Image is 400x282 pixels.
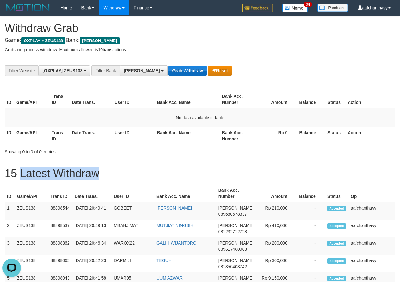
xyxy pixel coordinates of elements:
[5,237,14,255] td: 3
[348,237,395,255] td: aafchanthavy
[21,37,65,44] span: OXPLAY > ZEUS138
[256,255,297,272] td: Rp 300,000
[5,220,14,237] td: 2
[327,276,346,281] span: Accepted
[218,229,247,234] span: Copy 081232712728 to clipboard
[14,255,48,272] td: ZEUS138
[120,65,167,76] button: [PERSON_NAME]
[348,220,395,237] td: aafchanthavy
[48,220,72,237] td: 88898537
[5,127,14,144] th: ID
[98,47,103,52] strong: 10
[91,65,120,76] div: Filter Bank
[348,255,395,272] td: aafchanthavy
[14,127,49,144] th: Game/API
[327,258,346,264] span: Accepted
[297,185,325,202] th: Balance
[14,237,48,255] td: ZEUS138
[348,202,395,220] td: aafchanthavy
[156,276,183,280] a: UUM AZWAR
[256,185,297,202] th: Amount
[5,108,395,127] td: No data available in table
[218,212,247,217] span: Copy 089680578337 to clipboard
[48,202,72,220] td: 88898544
[5,185,14,202] th: ID
[327,241,346,246] span: Accepted
[218,264,247,269] span: Copy 081350403742 to clipboard
[208,66,232,76] button: Reset
[218,247,247,252] span: Copy 089617460963 to clipboard
[154,185,216,202] th: Bank Acc. Name
[218,276,254,280] span: [PERSON_NAME]
[220,127,255,144] th: Bank Acc. Number
[48,237,72,255] td: 88898362
[111,202,154,220] td: GOBEET
[5,146,162,155] div: Showing 0 to 0 of 0 entries
[72,220,111,237] td: [DATE] 20:49:13
[72,185,111,202] th: Date Trans.
[48,255,72,272] td: 88898065
[220,91,255,108] th: Bank Acc. Number
[155,91,220,108] th: Bank Acc. Name
[5,167,395,180] h1: 15 Latest Withdraw
[168,66,206,76] button: Grab Withdraw
[325,127,345,144] th: Status
[297,255,325,272] td: -
[112,91,154,108] th: User ID
[49,91,69,108] th: Trans ID
[72,237,111,255] td: [DATE] 20:46:34
[2,2,21,21] button: Open LiveChat chat widget
[5,3,51,12] img: MOTION_logo.png
[256,237,297,255] td: Rp 200,000
[14,185,48,202] th: Game/API
[5,202,14,220] td: 1
[5,37,395,44] h4: Game: Bank:
[156,258,172,263] a: TEGUH
[256,220,297,237] td: Rp 410,000
[304,2,312,7] span: 34
[111,185,154,202] th: User ID
[111,237,154,255] td: WAROX22
[218,206,254,210] span: [PERSON_NAME]
[218,223,254,228] span: [PERSON_NAME]
[218,241,254,245] span: [PERSON_NAME]
[5,255,14,272] td: 4
[255,127,297,144] th: Rp 0
[242,4,273,12] img: Feedback.jpg
[72,255,111,272] td: [DATE] 20:42:23
[49,127,69,144] th: Trans ID
[297,237,325,255] td: -
[38,65,90,76] button: [OXPLAY] ZEUS138
[48,185,72,202] th: Trans ID
[156,241,196,245] a: GALIH WIJANTORO
[14,91,49,108] th: Game/API
[348,185,395,202] th: Op
[112,127,154,144] th: User ID
[218,258,254,263] span: [PERSON_NAME]
[80,37,119,44] span: [PERSON_NAME]
[255,91,297,108] th: Amount
[282,4,308,12] img: Button%20Memo.svg
[156,223,193,228] a: MUTJIATININGSIH
[156,206,192,210] a: [PERSON_NAME]
[327,223,346,229] span: Accepted
[69,127,112,144] th: Date Trans.
[5,65,38,76] div: Filter Website
[14,220,48,237] td: ZEUS138
[256,202,297,220] td: Rp 210,000
[325,185,348,202] th: Status
[297,91,325,108] th: Balance
[216,185,256,202] th: Bank Acc. Number
[42,68,82,73] span: [OXPLAY] ZEUS138
[297,127,325,144] th: Balance
[111,255,154,272] td: DARMIJI
[111,220,154,237] td: MBAHJIMAT
[5,22,395,34] h1: Withdraw Grab
[5,91,14,108] th: ID
[14,202,48,220] td: ZEUS138
[345,91,395,108] th: Action
[5,47,395,53] p: Grab and process withdraw. Maximum allowed is transactions.
[124,68,160,73] span: [PERSON_NAME]
[69,91,112,108] th: Date Trans.
[155,127,220,144] th: Bank Acc. Name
